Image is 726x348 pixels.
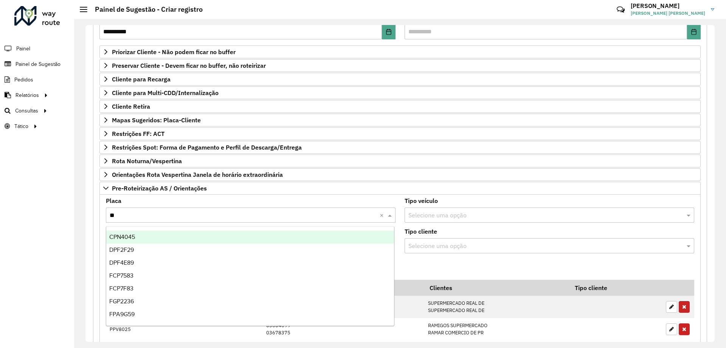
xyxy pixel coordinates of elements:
[109,311,135,317] span: FPA9G59
[109,285,133,292] span: FCP7F83
[106,226,394,326] ng-dropdown-panel: Options list
[99,100,701,113] a: Cliente Retira
[424,318,569,340] td: RAMIGOS SUPERMERCADO RAMAR COMERCIO DE PR
[405,196,438,205] label: Tipo veículo
[14,76,33,84] span: Pedidos
[106,196,121,205] label: Placa
[112,131,164,137] span: Restrições FF: ACT
[424,280,569,296] th: Clientes
[112,62,266,69] span: Preservar Cliente - Devem ficar no buffer, não roteirizar
[109,247,134,253] span: DPF2F29
[405,227,437,236] label: Tipo cliente
[687,24,701,39] button: Choose Date
[16,60,60,68] span: Painel de Sugestão
[99,59,701,72] a: Preservar Cliente - Devem ficar no buffer, não roteirizar
[112,49,236,55] span: Priorizar Cliente - Não podem ficar no buffer
[109,272,133,279] span: FCP7583
[99,141,701,154] a: Restrições Spot: Forma de Pagamento e Perfil de Descarga/Entrega
[15,107,38,115] span: Consultas
[262,318,424,340] td: 03604699 03678375
[112,158,182,164] span: Rota Noturna/Vespertina
[112,76,171,82] span: Cliente para Recarga
[109,259,134,266] span: DPF4E89
[109,234,135,240] span: CPN4045
[106,318,168,340] td: PPV8025
[109,298,134,304] span: FGP2236
[613,2,629,18] a: Contato Rápido
[99,73,701,86] a: Cliente para Recarga
[99,114,701,126] a: Mapas Sugeridos: Placa-Cliente
[112,117,201,123] span: Mapas Sugeridos: Placa-Cliente
[569,280,662,296] th: Tipo cliente
[382,24,396,39] button: Choose Date
[99,182,701,195] a: Pre-Roteirização AS / Orientações
[112,172,283,178] span: Orientações Rota Vespertina Janela de horário extraordinária
[14,122,28,130] span: Tático
[112,90,219,96] span: Cliente para Multi-CDD/Internalização
[16,45,30,53] span: Painel
[112,144,302,150] span: Restrições Spot: Forma de Pagamento e Perfil de Descarga/Entrega
[424,296,569,318] td: SUPERMERCADO REAL DE SUPERMERCADO REAL DE
[99,168,701,181] a: Orientações Rota Vespertina Janela de horário extraordinária
[112,103,150,109] span: Cliente Retira
[99,45,701,58] a: Priorizar Cliente - Não podem ficar no buffer
[87,5,203,14] h2: Painel de Sugestão - Criar registro
[631,10,705,17] span: [PERSON_NAME] [PERSON_NAME]
[380,211,386,220] span: Clear all
[16,91,39,99] span: Relatórios
[99,127,701,140] a: Restrições FF: ACT
[99,86,701,99] a: Cliente para Multi-CDD/Internalização
[112,185,207,191] span: Pre-Roteirização AS / Orientações
[631,2,705,9] h3: [PERSON_NAME]
[99,154,701,167] a: Rota Noturna/Vespertina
